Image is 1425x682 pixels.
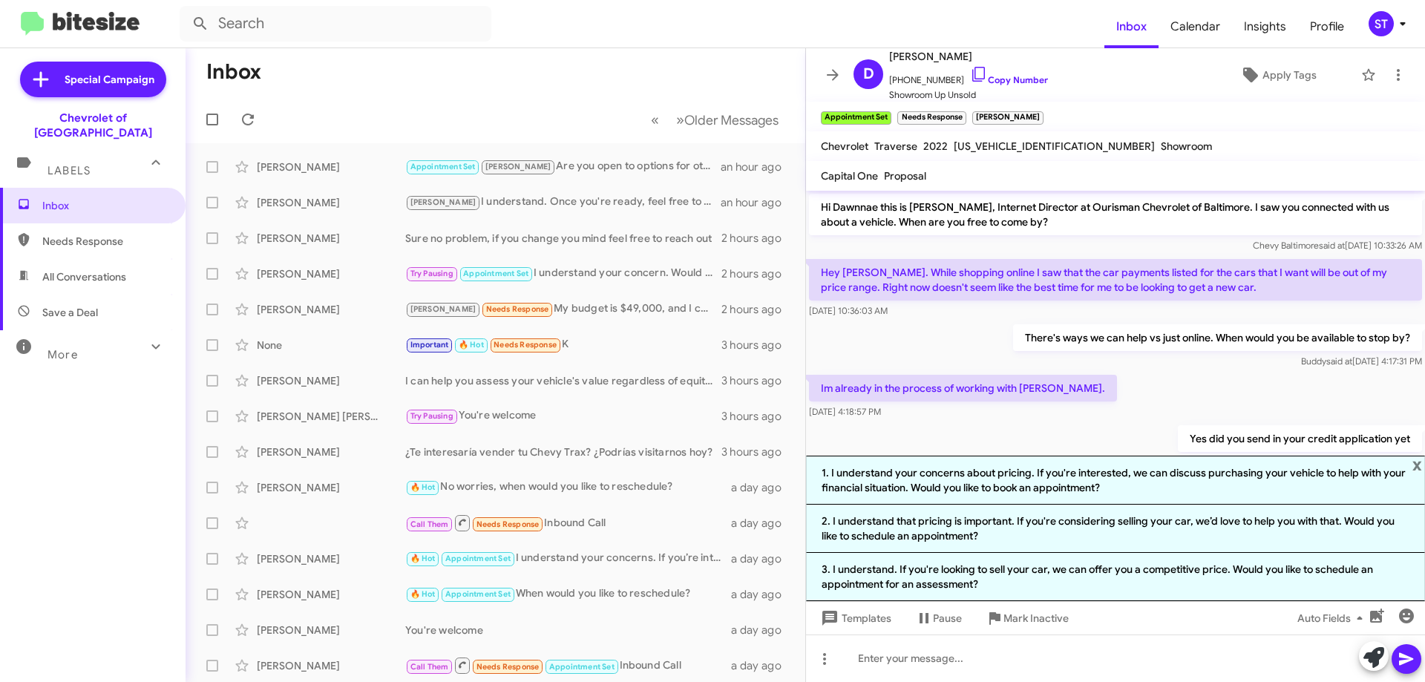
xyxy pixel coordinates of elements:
p: There's ways we can help vs just online. When would you be available to stop by? [1013,324,1422,351]
span: Needs Response [494,340,557,350]
span: Needs Response [486,304,549,314]
div: [PERSON_NAME] [257,551,405,566]
div: 2 hours ago [721,266,793,281]
button: Mark Inactive [974,605,1081,632]
div: a day ago [731,551,793,566]
span: said at [1326,355,1352,367]
div: ¿Te interesaría vender tu Chevy Trax? ¿Podrías visitarnos hoy? [405,445,721,459]
div: [PERSON_NAME] [257,195,405,210]
button: Templates [806,605,903,632]
span: [PERSON_NAME] [410,304,476,314]
a: Profile [1298,5,1356,48]
button: ST [1356,11,1409,36]
span: All Conversations [42,269,126,284]
p: Yes did you send in your credit application yet [1178,425,1422,452]
span: 🔥 Hot [410,554,436,563]
p: Im already in the process of working with [PERSON_NAME]. [809,375,1117,401]
small: [PERSON_NAME] [972,111,1044,125]
div: Sure no problem, if you change you mind feel free to reach out [405,231,721,246]
button: Pause [903,605,974,632]
span: Special Campaign [65,72,154,87]
p: Hey [PERSON_NAME]. While shopping online I saw that the car payments listed for the cars that I w... [809,259,1422,301]
span: Needs Response [476,662,540,672]
div: [PERSON_NAME] [257,231,405,246]
span: [DATE] 4:18:57 PM [809,406,881,417]
span: 2022 [923,140,948,153]
span: Appointment Set [549,662,615,672]
div: My budget is $49,000, and I can't afford more than that. [405,301,721,318]
li: 1. I understand your concerns about pricing. If you're interested, we can discuss purchasing your... [806,456,1425,505]
span: [US_VEHICLE_IDENTIFICATION_NUMBER] [954,140,1155,153]
span: « [651,111,659,129]
div: a day ago [731,516,793,531]
span: Try Pausing [410,411,453,421]
small: Needs Response [897,111,966,125]
span: Save a Deal [42,305,98,320]
span: Traverse [874,140,917,153]
span: Inbox [1104,5,1159,48]
div: 2 hours ago [721,302,793,317]
nav: Page navigation example [643,105,787,135]
span: Showroom Up Unsold [889,88,1048,102]
div: [PERSON_NAME] [257,480,405,495]
button: Auto Fields [1285,605,1380,632]
li: 3. I understand. If you're looking to sell your car, we can offer you a competitive price. Would ... [806,553,1425,601]
span: Auto Fields [1297,605,1369,632]
div: [PERSON_NAME] [PERSON_NAME] [257,409,405,424]
span: x [1412,456,1422,473]
div: [PERSON_NAME] [257,658,405,673]
span: Buddy [DATE] 4:17:31 PM [1301,355,1422,367]
div: [PERSON_NAME] [257,445,405,459]
span: Appointment Set [445,589,511,599]
span: More [47,348,78,361]
span: Proposal [884,169,926,183]
div: K [405,336,721,353]
span: » [676,111,684,129]
span: 🔥 Hot [459,340,484,350]
li: 2. I understand that pricing is important. If you're considering selling your car, we’d love to h... [806,505,1425,553]
span: Call Them [410,662,449,672]
span: D [863,62,874,86]
div: 2 hours ago [721,231,793,246]
span: 🔥 Hot [410,482,436,492]
span: [PERSON_NAME] [485,162,551,171]
span: Inbox [42,198,168,213]
span: Older Messages [684,112,779,128]
div: an hour ago [721,160,793,174]
div: [PERSON_NAME] [257,623,405,637]
span: Labels [47,164,91,177]
span: Calendar [1159,5,1232,48]
span: Call Them [410,519,449,529]
span: 🔥 Hot [410,589,436,599]
button: Next [667,105,787,135]
div: ST [1369,11,1394,36]
input: Search [180,6,491,42]
span: Try Pausing [410,269,453,278]
div: Inbound Call [405,656,731,675]
div: I understand. Once you're ready, feel free to reach out. [405,194,721,211]
a: Copy Number [970,74,1048,85]
div: Inbound Call [405,514,731,532]
a: Insights [1232,5,1298,48]
small: Appointment Set [821,111,891,125]
div: [PERSON_NAME] [257,302,405,317]
span: [PERSON_NAME] [410,197,476,207]
span: Showroom [1161,140,1212,153]
span: Appointment Set [445,554,511,563]
span: Pause [933,605,962,632]
div: You're welcome [405,407,721,424]
div: a day ago [731,587,793,602]
div: [PERSON_NAME] [257,587,405,602]
span: [PERSON_NAME] [889,47,1048,65]
div: [PERSON_NAME] [257,266,405,281]
div: an hour ago [721,195,793,210]
span: Templates [818,605,891,632]
span: said at [1319,240,1345,251]
span: Capital One [821,169,878,183]
div: No worries, when would you like to reschedule? [405,479,731,496]
span: [DATE] 10:36:03 AM [809,305,888,316]
span: Chevrolet [821,140,868,153]
span: Chevy Baltimore [DATE] 10:33:26 AM [1253,240,1422,251]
